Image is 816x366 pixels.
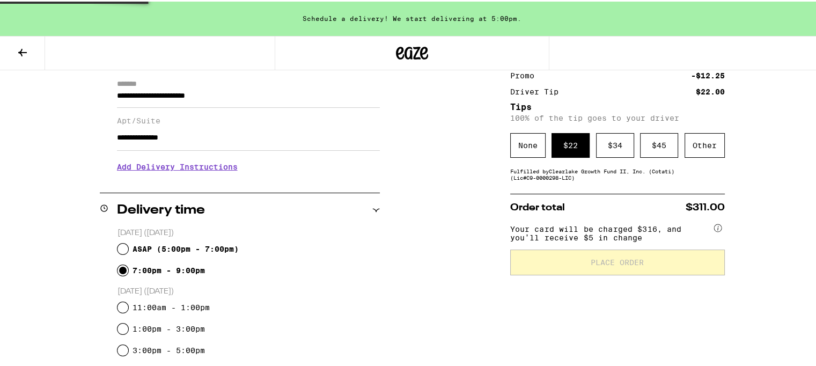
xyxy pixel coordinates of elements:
[640,131,678,156] div: $ 45
[117,202,205,215] h2: Delivery time
[117,153,380,178] h3: Add Delivery Instructions
[510,70,542,78] div: Promo
[133,345,205,353] label: 3:00pm - 5:00pm
[117,226,380,237] p: [DATE] ([DATE])
[510,201,565,211] span: Order total
[510,86,566,94] div: Driver Tip
[510,101,725,110] h5: Tips
[133,323,205,332] label: 1:00pm - 3:00pm
[510,248,725,274] button: Place Order
[691,70,725,78] div: -$12.25
[133,265,205,273] label: 7:00pm - 9:00pm
[133,243,239,252] span: ASAP ( 5:00pm - 7:00pm )
[591,257,644,265] span: Place Order
[510,112,725,121] p: 100% of the tip goes to your driver
[552,131,590,156] div: $ 22
[510,166,725,179] div: Fulfilled by Clearlake Growth Fund II, Inc. (Cotati) (Lic# C9-0000298-LIC )
[596,131,634,156] div: $ 34
[696,86,725,94] div: $22.00
[510,131,546,156] div: None
[117,285,380,295] p: [DATE] ([DATE])
[686,201,725,211] span: $311.00
[510,219,712,240] span: Your card will be charged $316, and you’ll receive $5 in change
[6,8,77,16] span: Hi. Need any help?
[117,115,380,123] label: Apt/Suite
[685,131,725,156] div: Other
[117,178,380,186] p: We'll contact you at [PHONE_NUMBER] when we arrive
[133,302,210,310] label: 11:00am - 1:00pm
